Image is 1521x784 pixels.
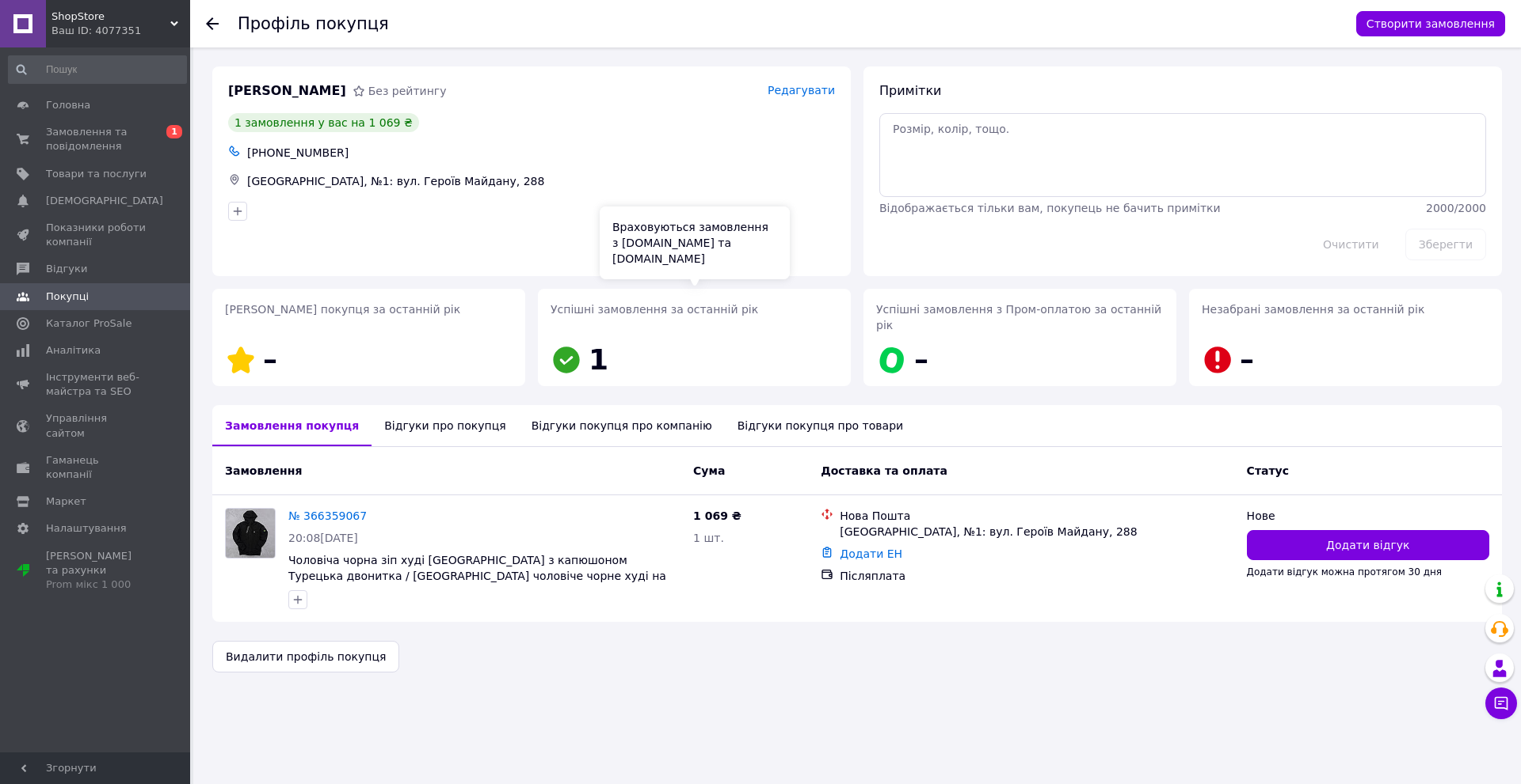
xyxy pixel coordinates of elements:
[879,202,1221,214] span: Відображається тільки вам, покупець не бачить примітки
[879,83,941,98] span: Примітки
[225,508,276,559] a: Фото товару
[166,125,182,138] span: 1
[46,167,147,181] span: Товари та послуги
[228,82,346,100] span: [PERSON_NAME]
[551,303,758,316] span: Успішні замовлення за останній рік
[693,464,725,477] span: Cума
[840,524,1233,540] div: [GEOGRAPHIC_DATA], №1: вул. Героїв Майдану, 288
[1485,687,1517,719] button: Чат з покупцем
[768,84,835,97] span: Редагувати
[46,343,101,358] span: Аналітика
[46,370,147,399] span: Інструменти веб-майстра та SEO
[1247,464,1289,477] span: Статус
[51,24,190,38] div: Ваш ID: 4077351
[225,464,302,477] span: Замовлення
[840,568,1233,584] div: Післяплата
[51,9,170,24] span: ShopStore
[212,641,399,672] button: Видалити профіль покупця
[226,509,275,558] img: Фото товару
[372,405,518,446] div: Відгуки про покупця
[8,55,187,84] input: Пошук
[46,494,86,509] span: Маркет
[244,142,838,164] div: [PHONE_NUMBER]
[46,521,127,536] span: Налаштування
[46,194,163,208] span: [DEMOGRAPHIC_DATA]
[1326,537,1409,553] span: Додати відгук
[46,316,132,331] span: Каталог ProSale
[288,532,358,544] span: 20:08[DATE]
[244,170,838,192] div: [GEOGRAPHIC_DATA], №1: вул. Героїв Майдану, 288
[1426,202,1486,214] span: 2000 / 2000
[206,16,219,32] div: Повернутися назад
[46,453,147,482] span: Гаманець компанії
[46,125,147,153] span: Замовлення та повідомлення
[693,509,741,522] span: 1 069 ₴
[368,85,447,97] span: Без рейтингу
[914,343,928,376] span: –
[589,343,608,376] span: 1
[840,508,1233,524] div: Нова Пошта
[288,554,666,598] a: Чоловіча чорна зіп худі [GEOGRAPHIC_DATA] з капюшоном Турецька двонитка / [GEOGRAPHIC_DATA] чолов...
[840,547,902,560] a: Додати ЕН
[1202,303,1424,316] span: Незабрані замовлення за останній рік
[225,303,460,316] span: [PERSON_NAME] покупця за останній рік
[1247,530,1489,560] button: Додати відгук
[46,98,90,112] span: Головна
[600,206,790,279] div: Враховуються замовлення з [DOMAIN_NAME] та [DOMAIN_NAME]
[288,509,367,522] a: № 366359067
[1240,343,1254,376] span: –
[46,262,87,276] span: Відгуки
[212,405,372,446] div: Замовлення покупця
[725,405,916,446] div: Відгуки покупця про товари
[519,405,725,446] div: Відгуки покупця про компанію
[46,290,89,304] span: Покупці
[238,14,389,33] h1: Профіль покупця
[46,578,147,592] div: Prom мікс 1 000
[263,343,277,376] span: –
[46,549,147,593] span: [PERSON_NAME] та рахунки
[1247,566,1442,578] span: Додати відгук можна протягом 30 дня
[46,221,147,249] span: Показники роботи компанії
[1356,11,1505,36] button: Створити замовлення
[46,411,147,440] span: Управління сайтом
[821,464,947,477] span: Доставка та оплата
[228,113,419,132] div: 1 замовлення у вас на 1 069 ₴
[1247,508,1489,524] div: Нове
[693,532,724,544] span: 1 шт.
[876,303,1161,331] span: Успішні замовлення з Пром-оплатою за останній рік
